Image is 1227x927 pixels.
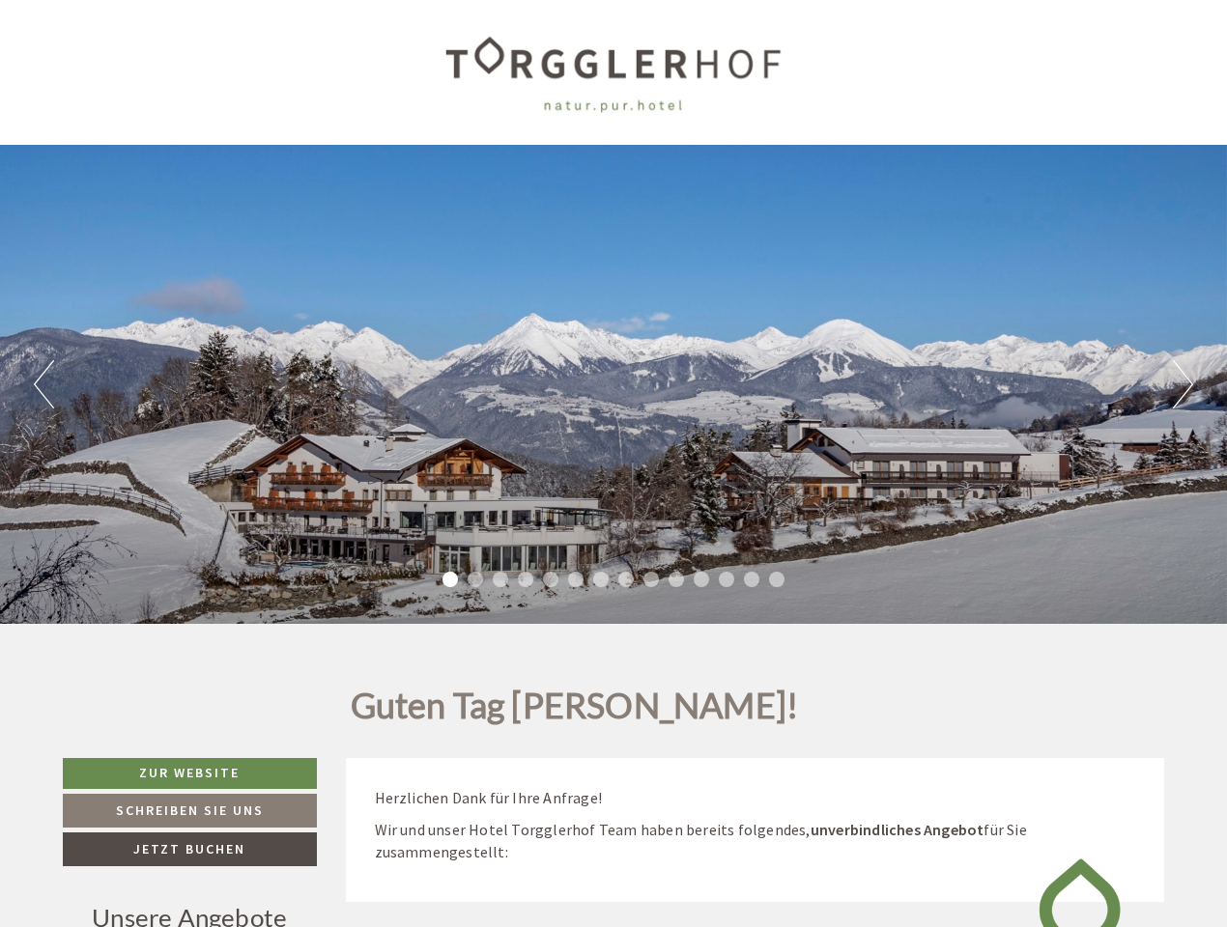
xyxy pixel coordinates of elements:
button: Senden [645,509,761,543]
a: Schreiben Sie uns [63,794,317,828]
div: Guten Tag, wie können wir Ihnen helfen? [15,53,316,112]
h1: Guten Tag [PERSON_NAME]! [351,687,799,735]
strong: unverbindliches Angebot [811,820,984,839]
a: Zur Website [63,758,317,789]
div: [GEOGRAPHIC_DATA] [30,57,306,72]
small: 05:30 [30,95,306,108]
button: Previous [34,360,54,408]
button: Next [1173,360,1193,408]
p: Wir und unser Hotel Torgglerhof Team haben bereits folgendes, für Sie zusammengestellt: [375,819,1136,863]
a: Jetzt buchen [63,832,317,866]
div: [DATE] [345,15,415,48]
p: Herzlichen Dank für Ihre Anfrage! [375,787,1136,809]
